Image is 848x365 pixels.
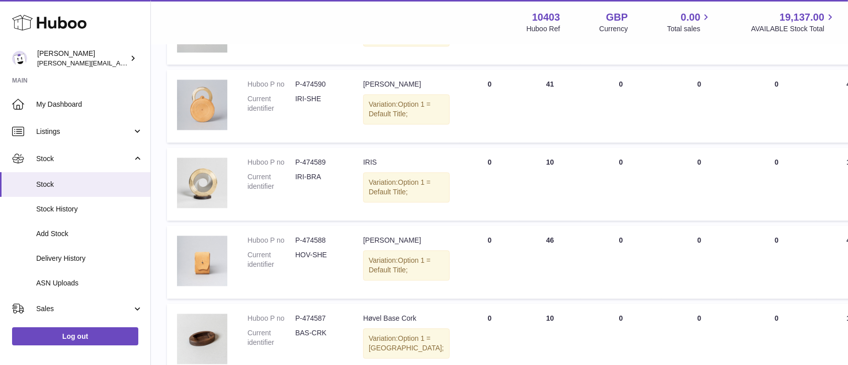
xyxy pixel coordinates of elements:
dt: Huboo P no [247,314,295,323]
dt: Current identifier [247,328,295,347]
td: 0 [460,226,520,299]
img: keval@makerscabinet.com [12,51,27,66]
td: 41 [520,69,580,142]
div: Variation: [363,94,450,124]
dt: Huboo P no [247,80,295,89]
dt: Huboo P no [247,158,295,167]
dt: Huboo P no [247,236,295,245]
td: 0 [661,148,737,221]
img: product image [177,314,227,364]
dt: Current identifier [247,94,295,113]
img: product image [177,236,227,286]
span: ASN Uploads [36,278,143,288]
dd: P-474590 [295,80,343,89]
span: [PERSON_NAME][EMAIL_ADDRESS][DOMAIN_NAME] [37,59,202,67]
span: 0.00 [681,11,701,24]
span: Option 1 = [GEOGRAPHIC_DATA]; [369,334,444,352]
span: My Dashboard [36,100,143,109]
dd: P-474589 [295,158,343,167]
div: Variation: [363,250,450,280]
span: 0 [775,158,779,166]
img: product image [177,80,227,130]
td: 0 [580,226,662,299]
td: 0 [460,148,520,221]
strong: GBP [606,11,628,24]
span: Sales [36,304,132,314]
dt: Current identifier [247,172,295,191]
div: Huboo Ref [527,24,560,34]
td: 0 [661,69,737,142]
strong: 10403 [532,11,560,24]
dd: P-474587 [295,314,343,323]
span: 0 [775,236,779,244]
div: [PERSON_NAME] [363,80,450,89]
span: 19,137.00 [780,11,824,24]
dd: IRI-SHE [295,94,343,113]
span: Add Stock [36,229,143,239]
span: Total sales [667,24,712,34]
td: 0 [460,69,520,142]
img: product image [177,158,227,208]
td: 0 [580,148,662,221]
div: Currency [600,24,628,34]
td: 0 [661,226,737,299]
span: Stock History [36,204,143,214]
span: Stock [36,180,143,189]
span: Delivery History [36,254,143,263]
dd: HOV-SHE [295,250,343,269]
div: Variation: [363,172,450,202]
div: Høvel Base Cork [363,314,450,323]
span: AVAILABLE Stock Total [751,24,836,34]
div: [PERSON_NAME] [37,49,128,68]
dd: BAS-CRK [295,328,343,347]
dd: IRI-BRA [295,172,343,191]
span: 0 [775,80,779,88]
dt: Current identifier [247,250,295,269]
td: 46 [520,226,580,299]
span: Option 1 = Default Title; [369,100,431,118]
a: 19,137.00 AVAILABLE Stock Total [751,11,836,34]
td: 10 [520,148,580,221]
span: Stock [36,154,132,164]
a: 0.00 Total sales [667,11,712,34]
span: 0 [775,314,779,322]
span: Option 1 = Default Title; [369,256,431,274]
div: Variation: [363,328,450,358]
span: Listings [36,127,132,136]
a: Log out [12,327,138,345]
td: 0 [580,69,662,142]
div: [PERSON_NAME] [363,236,450,245]
span: Option 1 = Default Title; [369,178,431,196]
dd: P-474588 [295,236,343,245]
div: IRIS [363,158,450,167]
